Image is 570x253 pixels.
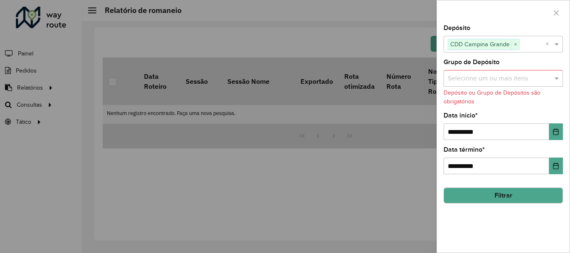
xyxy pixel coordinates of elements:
label: Grupo de Depósito [444,57,499,67]
button: Choose Date [549,158,563,174]
button: Choose Date [549,123,563,140]
button: Filtrar [444,188,563,203]
label: Depósito [444,23,470,33]
span: × [512,40,519,50]
label: Data término [444,145,485,155]
label: Data início [444,110,478,120]
span: Clear all [545,39,552,49]
formly-validation-message: Depósito ou Grupo de Depósitos são obrigatórios [444,90,540,105]
span: CDD Campina Grande [448,39,512,49]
